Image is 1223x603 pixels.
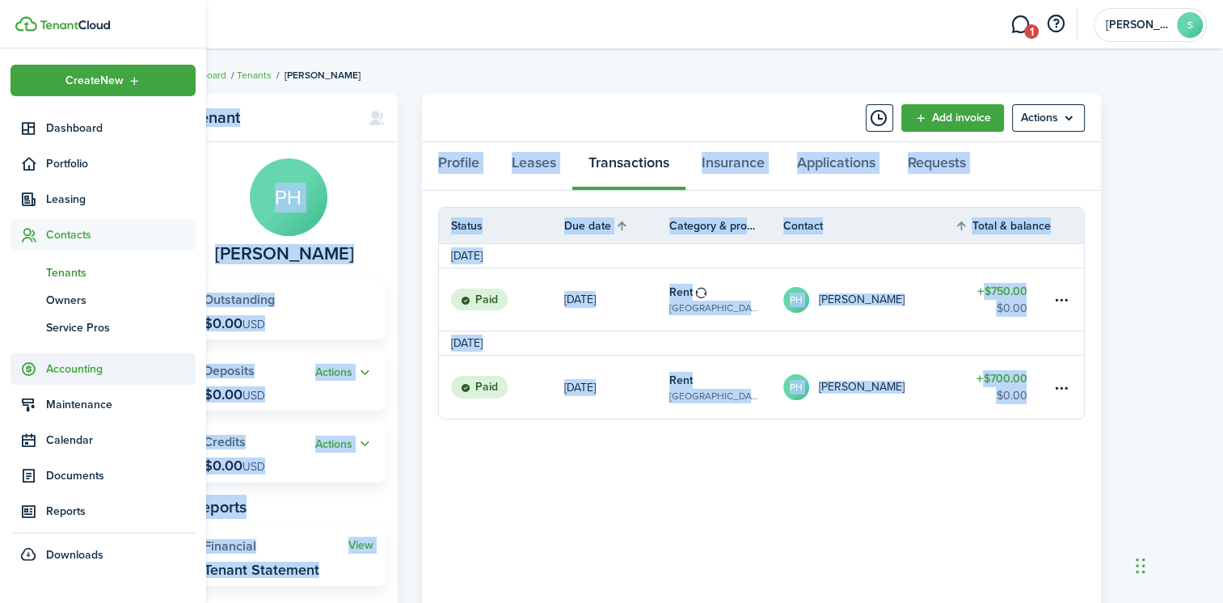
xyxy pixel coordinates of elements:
button: Timeline [866,104,893,132]
p: [DATE] [564,379,596,396]
span: Reports [46,503,196,520]
div: Drag [1136,542,1145,590]
span: Documents [46,467,196,484]
a: Rent[GEOGRAPHIC_DATA], Unit 4 [669,356,783,419]
iframe: Chat Widget [1131,525,1212,603]
widget-stats-description: Tenant Statement [204,562,319,578]
th: Sort [564,216,669,235]
table-amount-description: $0.00 [996,387,1027,404]
span: Create New [65,75,124,86]
a: PH[PERSON_NAME] [783,356,955,419]
span: Outstanding [204,290,275,309]
span: USD [242,316,265,333]
table-info-title: Rent [669,372,693,389]
span: USD [242,458,265,475]
span: Tenants [46,264,196,281]
a: View [348,539,373,552]
span: Maintenance [46,396,196,413]
a: Applications [781,142,892,191]
a: Requests [892,142,982,191]
table-amount-title: $750.00 [976,283,1027,300]
button: Open menu [11,65,196,96]
a: Paid [439,268,564,331]
widget-stats-title: Financial [204,539,348,554]
a: $700.00$0.00 [954,356,1051,419]
a: Paid [439,356,564,419]
p: $0.00 [204,386,265,403]
p: $0.00 [204,458,265,474]
avatar-text: PH [783,374,809,400]
span: Dashboard [46,120,196,137]
a: Reports [11,495,196,527]
span: USD [242,387,265,404]
span: Sonja [1106,19,1170,31]
table-info-title: Rent [669,284,693,301]
th: Sort [954,216,1051,235]
span: Phyllis Hanson [215,244,354,264]
span: Accounting [46,361,196,377]
a: Messaging [1005,4,1035,45]
status: Paid [451,289,508,311]
th: Category & property [669,217,783,234]
a: Dashboard [11,112,196,144]
td: [DATE] [439,335,495,352]
span: Downloads [46,546,103,563]
p: [DATE] [564,291,596,308]
a: Owners [11,286,196,314]
avatar-text: PH [250,158,327,236]
panel-main-title: Tenant [192,108,352,127]
p: $0.00 [204,315,265,331]
table-profile-info-text: [PERSON_NAME] [819,293,905,306]
a: Tenants [237,68,272,82]
a: Service Pros [11,314,196,341]
span: Contacts [46,226,196,243]
button: Actions [315,435,373,453]
button: Open menu [315,364,373,382]
th: Contact [783,217,955,234]
a: Insurance [685,142,781,191]
span: 1 [1024,24,1039,39]
a: [DATE] [564,268,669,331]
span: Owners [46,292,196,309]
avatar-text: S [1177,12,1203,38]
table-amount-description: $0.00 [996,300,1027,317]
th: Status [439,217,564,234]
a: Rent[GEOGRAPHIC_DATA], Unit 4 [669,268,783,331]
span: Calendar [46,432,196,449]
table-profile-info-text: [PERSON_NAME] [819,381,905,394]
img: TenantCloud [15,16,37,32]
a: Leases [496,142,572,191]
a: $750.00$0.00 [954,268,1051,331]
status: Paid [451,376,508,398]
a: Tenants [11,259,196,286]
table-amount-title: $700.00 [976,370,1027,387]
a: Profile [422,142,496,191]
button: Open resource center [1042,11,1069,38]
table-subtitle: [GEOGRAPHIC_DATA], Unit 4 [669,389,759,403]
span: [PERSON_NAME] [285,68,361,82]
td: [DATE] [439,247,495,264]
a: Add invoice [901,104,1004,132]
span: Portfolio [46,155,196,172]
menu-btn: Actions [1012,104,1085,132]
a: PH[PERSON_NAME] [783,268,955,331]
button: Open menu [1012,104,1085,132]
avatar-text: PH [783,287,809,313]
img: TenantCloud [40,20,110,30]
button: Actions [315,364,373,382]
span: Leasing [46,191,196,208]
a: [DATE] [564,356,669,419]
panel-main-subtitle: Reports [192,495,386,519]
span: Credits [204,432,246,451]
span: Deposits [204,361,255,380]
table-subtitle: [GEOGRAPHIC_DATA], Unit 4 [669,301,759,315]
span: Service Pros [46,319,196,336]
button: Open menu [315,435,373,453]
